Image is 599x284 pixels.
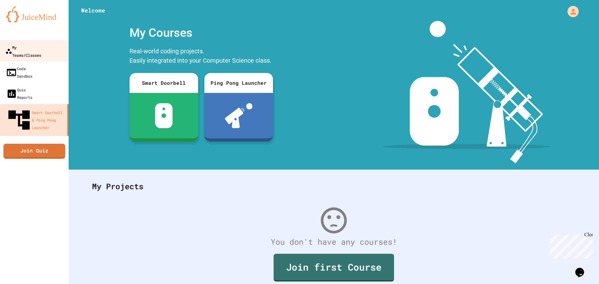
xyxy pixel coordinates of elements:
[2,2,43,40] div: Chat with us now!Close
[155,103,173,128] img: sdb-white.svg
[573,259,593,278] iframe: chat widget
[126,21,276,45] div: My Courses
[129,73,198,93] div: Smart Doorbell
[126,45,276,68] div: Real-world coding projects. Easily integrated into your Computer Science class.
[225,103,253,128] img: ppl-with-ball.png
[561,4,580,19] div: My Account
[6,6,62,22] img: logo-orange.svg
[547,232,593,258] iframe: chat widget
[3,144,65,159] a: Join Quiz
[6,65,32,80] div: Code Sandbox
[6,107,65,133] div: Smart Doorbell & Ping Pong Launcher
[204,73,273,93] div: Ping Pong Launcher
[383,21,550,163] img: banner-image-my-projects.png
[5,43,41,59] div: My Teams/Classes
[86,174,582,199] div: My Projects
[86,236,582,248] div: You don't have any courses!
[6,86,32,101] div: Quiz Reports
[274,254,394,282] a: Join first Course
